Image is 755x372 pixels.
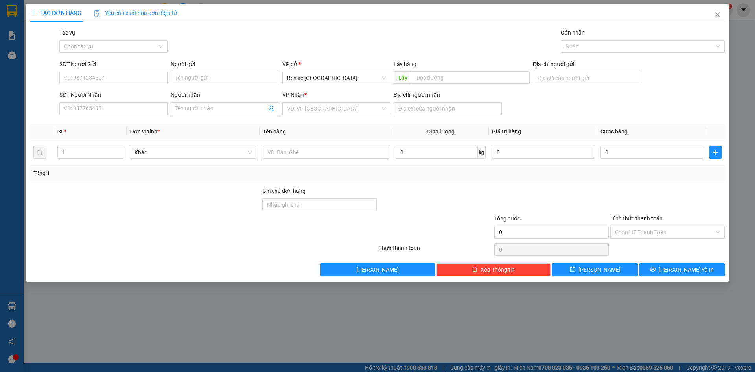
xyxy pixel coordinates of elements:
[494,215,520,222] span: Tổng cước
[263,146,389,159] input: VD: Bàn, Ghế
[282,92,304,98] span: VP Nhận
[639,263,725,276] button: printer[PERSON_NAME] và In
[436,263,551,276] button: deleteXóa Thông tin
[412,71,530,84] input: Dọc đường
[394,91,502,99] div: Địa chỉ người nhận
[357,265,399,274] span: [PERSON_NAME]
[533,72,641,84] input: Địa chỉ của người gửi
[570,267,575,273] span: save
[59,60,168,68] div: SĐT Người Gửi
[394,61,416,67] span: Lấy hàng
[33,169,291,178] div: Tổng: 1
[492,146,594,159] input: 0
[394,102,502,115] input: Địa chỉ của người nhận
[578,265,621,274] span: [PERSON_NAME]
[268,105,274,112] span: user-add
[171,60,279,68] div: Người gửi
[492,128,521,135] span: Giá trị hàng
[707,4,729,26] button: Close
[320,263,435,276] button: [PERSON_NAME]
[94,10,100,17] img: icon
[709,146,722,159] button: plus
[377,244,494,257] div: Chưa thanh toán
[472,267,477,273] span: delete
[282,60,390,68] div: VP gửi
[714,11,721,18] span: close
[59,91,168,99] div: SĐT Người Nhận
[287,72,386,84] span: Bến xe Quảng Ngãi
[394,71,412,84] span: Lấy
[130,128,159,135] span: Đơn vị tính
[134,146,252,158] span: Khác
[262,198,377,211] input: Ghi chú đơn hàng
[561,30,585,36] label: Gán nhãn
[478,146,486,159] span: kg
[650,267,656,273] span: printer
[171,91,279,99] div: Người nhận
[30,10,36,16] span: plus
[59,30,75,36] label: Tác vụ
[552,263,637,276] button: save[PERSON_NAME]
[659,265,714,274] span: [PERSON_NAME] và In
[57,128,64,135] span: SL
[262,188,306,194] label: Ghi chú đơn hàng
[427,128,455,135] span: Định lượng
[94,10,177,16] span: Yêu cầu xuất hóa đơn điện tử
[533,60,641,68] div: Địa chỉ người gửi
[33,146,46,159] button: delete
[481,265,515,274] span: Xóa Thông tin
[610,215,663,222] label: Hình thức thanh toán
[30,10,81,16] span: TẠO ĐƠN HÀNG
[263,128,286,135] span: Tên hàng
[600,128,628,135] span: Cước hàng
[710,149,721,155] span: plus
